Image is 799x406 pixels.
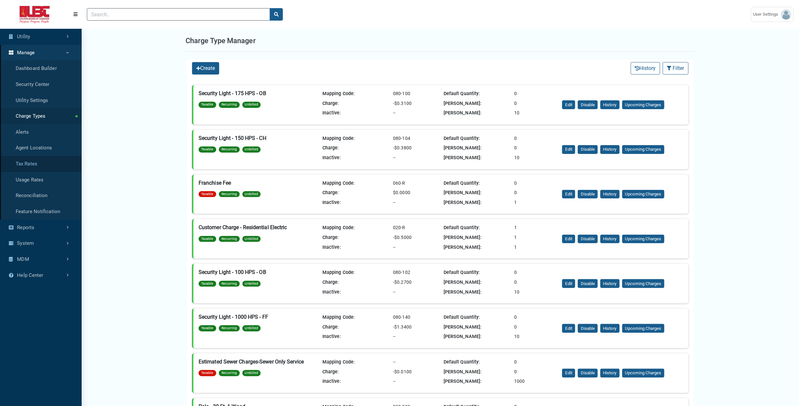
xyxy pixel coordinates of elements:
div: Inactive: [320,110,390,117]
span: Taxable [199,191,216,197]
button: History [600,324,620,333]
div: -$0.0100 [390,368,441,376]
div: 10 [512,333,562,340]
button: Disable [578,100,598,109]
div: [PERSON_NAME]: [441,110,512,117]
span: Recurring [219,102,240,108]
div: 1 [512,199,562,206]
button: Disable [578,190,598,199]
div: [PERSON_NAME]: [441,244,512,251]
span: Unbilled [242,370,261,376]
button: Edit [562,235,575,244]
span: Recurring [219,370,240,376]
div: [PERSON_NAME]: [441,378,512,385]
span: Recurring [219,146,240,153]
span: Unbilled [242,325,261,331]
div: [PERSON_NAME]: [441,100,512,107]
span: Unbilled [242,146,261,153]
div: [PERSON_NAME]: [441,279,512,286]
div: 080-140 [390,314,441,321]
div: $0.0000 [390,189,441,196]
div: Customer Charge - Residential Electric [199,224,320,230]
div: -- [390,333,441,340]
div: Default Quantity: [441,314,512,321]
div: 1 [512,244,562,251]
div: Inactive: [320,244,390,251]
div: Default Quantity: [441,90,512,97]
div: Security Light - 1000 HPS - FF [199,314,320,320]
div: 080-100 [390,90,441,97]
div: 0 [512,180,562,187]
div: -- [390,378,441,385]
div: Security Light - 150 HPS - CH [199,135,320,141]
button: Create [192,62,219,75]
button: Disable [578,324,598,333]
button: Edit [562,145,575,154]
div: 0 [512,189,562,196]
button: History [600,369,620,378]
span: Taxable [199,146,216,153]
button: Edit [562,100,575,109]
h1: Charge Type Manager [186,35,256,46]
button: Disable [578,369,598,378]
div: 0 [512,279,562,286]
button: Edit [562,190,575,199]
span: Taxable [199,325,216,331]
button: Disable [578,235,598,244]
div: 0 [512,144,562,152]
button: Upcoming Charges [622,190,664,199]
div: 0 [512,368,562,376]
button: Edit [562,369,575,378]
div: 0 [512,269,562,276]
span: User Settings [753,11,781,18]
span: Unbilled [242,236,261,242]
div: -$0.5000 [390,234,441,241]
div: [PERSON_NAME]: [441,144,512,152]
div: 0 [512,314,562,321]
button: Upcoming Charges [622,235,664,244]
div: Charge: [320,234,390,241]
div: Security Light - 100 HPS - OB [199,269,320,275]
div: Mapping Code: [320,359,390,366]
div: Inactive: [320,333,390,340]
div: Mapping Code: [320,135,390,142]
div: 10 [512,289,562,296]
div: -- [390,110,441,117]
button: History [631,62,660,75]
span: Recurring [219,191,240,197]
div: [PERSON_NAME]: [441,333,512,340]
div: Default Quantity: [441,359,512,366]
div: Mapping Code: [320,269,390,276]
div: 060-R [390,180,441,187]
div: 0 [512,100,562,107]
div: 080-102 [390,269,441,276]
div: 020-R [390,224,441,231]
span: Recurring [219,236,240,242]
button: Disable [578,145,598,154]
div: -$0.3800 [390,144,441,152]
button: History [600,279,620,288]
div: 1 [512,224,562,231]
div: Security Light - 175 HPS - OB [199,90,320,96]
div: Franchise Fee [199,180,320,186]
div: 0 [512,324,562,331]
div: 080-104 [390,135,441,142]
button: History [600,190,620,199]
div: -- [390,244,441,251]
div: [PERSON_NAME]: [441,234,512,241]
div: [PERSON_NAME]: [441,189,512,196]
button: History [600,145,620,154]
div: Estimated Sewer Charges-Sewer Only Service [199,359,320,365]
span: Unbilled [242,281,261,287]
div: Default Quantity: [441,269,512,276]
div: Charge: [320,279,390,286]
div: -- [390,359,441,366]
div: 0 [512,135,562,142]
div: [PERSON_NAME]: [441,199,512,206]
img: ALTSK Logo [5,6,64,23]
div: [PERSON_NAME]: [441,368,512,376]
button: Upcoming Charges [622,100,664,109]
div: Mapping Code: [320,180,390,187]
div: Default Quantity: [441,135,512,142]
div: -$0.2700 [390,279,441,286]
